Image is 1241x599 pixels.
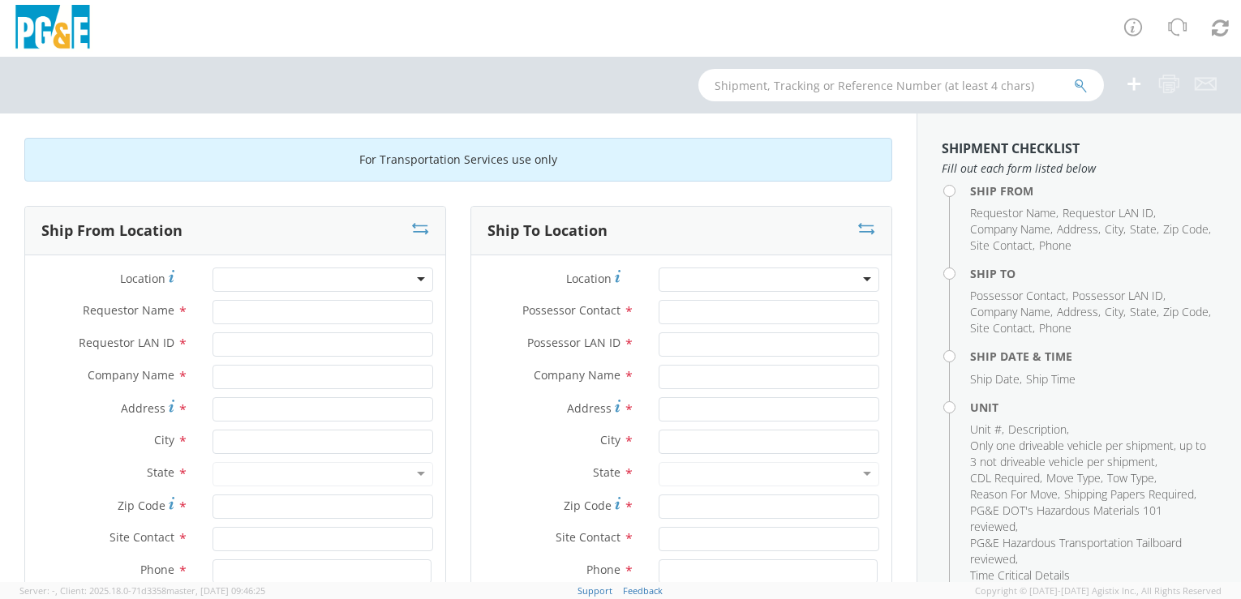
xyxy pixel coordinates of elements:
span: State [1130,304,1157,319]
span: Requestor Name [970,205,1056,220]
li: , [1008,421,1069,438]
span: Requestor Name [83,302,174,318]
span: Possessor LAN ID [527,335,620,350]
span: master, [DATE] 09:46:25 [166,584,265,597]
li: , [1063,205,1156,221]
li: , [970,371,1022,387]
a: Support [578,584,612,597]
li: , [970,304,1053,320]
strong: Shipment Checklist [942,139,1080,157]
span: Client: 2025.18.0-71d3358 [60,584,265,597]
span: State [147,464,174,480]
span: Zip Code [1163,221,1209,237]
li: , [1130,221,1159,237]
li: , [970,470,1042,486]
span: Ship Time [1026,371,1076,387]
li: , [970,320,1035,336]
li: , [970,421,1004,438]
a: Feedback [623,584,663,597]
li: , [1163,304,1211,320]
li: , [970,486,1060,503]
span: Company Name [88,367,174,383]
span: Phone [586,562,620,577]
img: pge-logo-06675f144f4cfa6a6814.png [12,5,93,53]
span: Fill out each form listed below [942,160,1217,177]
h4: Ship Date & Time [970,350,1217,362]
span: Company Name [534,367,620,383]
li: , [1046,470,1103,486]
h4: Ship To [970,267,1217,280]
li: , [970,237,1035,254]
span: Company Name [970,221,1050,237]
span: Phone [140,562,174,577]
span: City [600,432,620,447]
span: Site Contact [556,529,620,545]
span: Requestor LAN ID [79,335,174,350]
span: Zip Code [1163,304,1209,319]
li: , [1057,221,1101,237]
span: Site Contact [970,237,1033,253]
span: Company Name [970,304,1050,319]
li: , [970,288,1068,304]
li: , [1072,288,1166,304]
span: Possessor Contact [970,288,1066,303]
span: State [1130,221,1157,237]
span: Copyright © [DATE]-[DATE] Agistix Inc., All Rights Reserved [975,584,1222,597]
span: Requestor LAN ID [1063,205,1153,220]
span: , [55,584,58,597]
span: Location [566,271,612,286]
span: City [1105,304,1123,319]
span: PG&E Hazardous Transportation Tailboard reviewed [970,535,1182,567]
span: Phone [1039,237,1071,253]
span: Only one driveable vehicle per shipment, up to 3 not driveable vehicle per shipment [970,438,1206,469]
li: , [970,535,1213,567]
span: Possessor LAN ID [1072,288,1163,303]
span: City [154,432,174,447]
input: Shipment, Tracking or Reference Number (at least 4 chars) [698,69,1104,101]
span: State [593,464,620,480]
span: Site Contact [109,529,174,545]
span: Site Contact [970,320,1033,336]
span: CDL Required [970,470,1040,486]
span: Tow Type [1107,470,1154,486]
span: Server: - [19,584,58,597]
h4: Unit [970,401,1217,413]
li: , [1064,486,1196,503]
h3: Ship From Location [41,223,182,239]
li: , [1057,304,1101,320]
span: City [1105,221,1123,237]
span: Ship Date [970,371,1020,387]
span: Address [121,400,165,416]
li: , [1107,470,1157,486]
span: Time Critical Details [970,567,1070,583]
span: Zip Code [118,498,165,513]
span: Reason For Move [970,486,1058,502]
li: , [1105,304,1126,320]
span: Zip Code [564,498,612,513]
li: , [1163,221,1211,237]
h4: Ship From [970,185,1217,197]
span: Shipping Papers Required [1064,486,1194,502]
li: , [970,221,1053,237]
span: Description [1008,421,1067,437]
span: Address [1057,304,1098,319]
span: Move Type [1046,470,1101,486]
span: Phone [1039,320,1071,336]
span: Unit # [970,421,1002,437]
li: , [970,438,1213,470]
li: , [1130,304,1159,320]
li: , [970,205,1058,221]
li: , [1105,221,1126,237]
span: Location [120,271,165,286]
span: Address [567,400,612,416]
span: Address [1057,221,1098,237]
span: Possessor Contact [522,302,620,318]
span: PG&E DOT's Hazardous Materials 101 reviewed [970,503,1162,534]
div: For Transportation Services use only [24,138,892,182]
li: , [970,503,1213,535]
h3: Ship To Location [487,223,608,239]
